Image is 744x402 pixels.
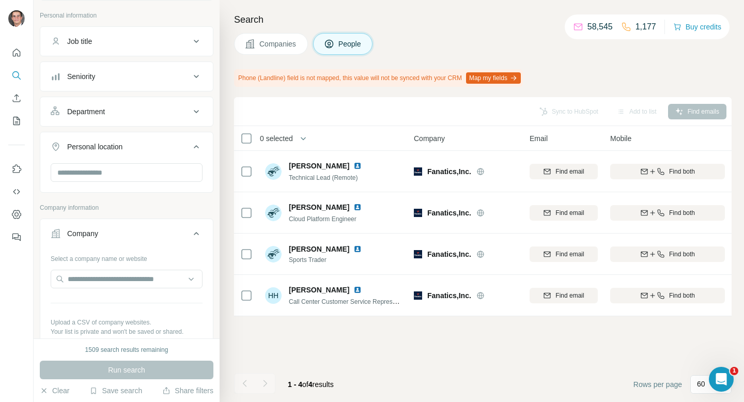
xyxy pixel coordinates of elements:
button: Enrich CSV [8,89,25,107]
button: Search [8,66,25,85]
span: Cloud Platform Engineer [289,215,357,223]
button: Share filters [162,385,213,396]
span: Find both [669,208,695,218]
span: [PERSON_NAME] [289,285,349,295]
button: Save search [89,385,142,396]
img: Logo of Fanatics,Inc. [414,250,422,258]
img: Avatar [265,205,282,221]
button: Clear [40,385,69,396]
button: Find email [530,246,598,262]
img: Avatar [8,10,25,27]
button: Buy credits [673,20,721,34]
span: Companies [259,39,297,49]
div: Department [67,106,105,117]
button: Find both [610,205,725,221]
span: 4 [308,380,313,389]
button: Seniority [40,64,213,89]
span: 0 selected [260,133,293,144]
img: LinkedIn logo [353,203,362,211]
div: Seniority [67,71,95,82]
span: Company [414,133,445,144]
img: Avatar [265,246,282,262]
p: 58,545 [587,21,613,33]
div: Company [67,228,98,239]
p: Company information [40,203,213,212]
p: Upload a CSV of company websites. [51,318,203,327]
span: Rows per page [633,379,682,390]
span: of [302,380,308,389]
p: 60 [697,379,705,389]
button: Personal location [40,134,213,163]
span: Find both [669,291,695,300]
button: Find email [530,205,598,221]
button: Map my fields [466,72,521,84]
img: Avatar [265,163,282,180]
span: Find email [555,291,584,300]
span: Find email [555,167,584,176]
p: Your list is private and won't be saved or shared. [51,327,203,336]
span: Find email [555,250,584,259]
span: Fanatics,Inc. [427,166,471,177]
span: Find both [669,250,695,259]
span: Fanatics,Inc. [427,290,471,301]
button: My lists [8,112,25,130]
img: LinkedIn logo [353,245,362,253]
span: Find both [669,167,695,176]
button: Use Surfe API [8,182,25,201]
img: LinkedIn logo [353,286,362,294]
button: Find email [530,288,598,303]
button: Find email [530,164,598,179]
span: Technical Lead (Remote) [289,174,358,181]
button: Feedback [8,228,25,246]
img: Logo of Fanatics,Inc. [414,167,422,176]
button: Find both [610,164,725,179]
div: Select a company name or website [51,250,203,264]
span: 1 [730,367,738,375]
span: Mobile [610,133,631,144]
div: HH [265,287,282,304]
button: Find both [610,288,725,303]
div: Job title [67,36,92,47]
iframe: Intercom live chat [709,367,734,392]
button: Dashboard [8,205,25,224]
span: [PERSON_NAME] [289,244,349,254]
img: LinkedIn logo [353,162,362,170]
span: [PERSON_NAME] [289,161,349,171]
span: Find email [555,208,584,218]
span: Sports Trader [289,255,366,265]
div: 1509 search results remaining [85,345,168,354]
button: Department [40,99,213,124]
div: Personal location [67,142,122,152]
button: Company [40,221,213,250]
span: Fanatics,Inc. [427,208,471,218]
span: Call Center Customer Service Representative [289,297,414,305]
h4: Search [234,12,732,27]
button: Quick start [8,43,25,62]
div: Phone (Landline) field is not mapped, this value will not be synced with your CRM [234,69,523,87]
span: [PERSON_NAME] [289,202,349,212]
button: Job title [40,29,213,54]
button: Use Surfe on LinkedIn [8,160,25,178]
p: Personal information [40,11,213,20]
span: People [338,39,362,49]
span: results [288,380,334,389]
span: Email [530,133,548,144]
span: 1 - 4 [288,380,302,389]
button: Find both [610,246,725,262]
p: 1,177 [636,21,656,33]
img: Logo of Fanatics,Inc. [414,291,422,300]
span: Fanatics,Inc. [427,249,471,259]
img: Logo of Fanatics,Inc. [414,209,422,217]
